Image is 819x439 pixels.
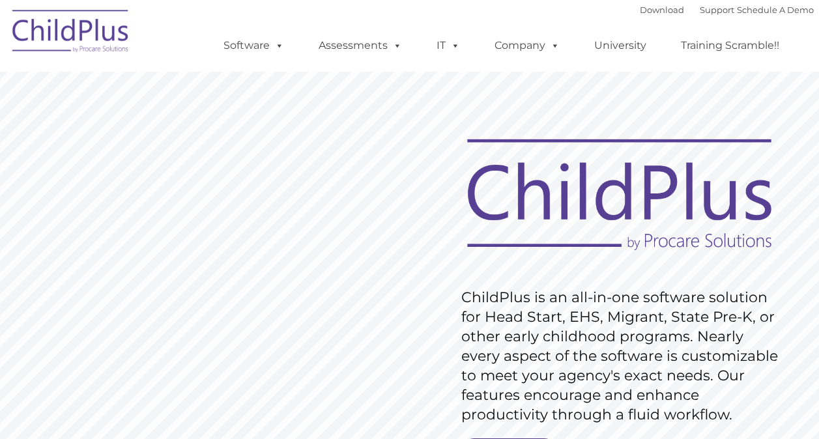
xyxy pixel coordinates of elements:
[581,33,659,59] a: University
[6,1,136,66] img: ChildPlus by Procare Solutions
[668,33,792,59] a: Training Scramble!!
[700,5,734,15] a: Support
[640,5,814,15] font: |
[306,33,415,59] a: Assessments
[481,33,573,59] a: Company
[210,33,297,59] a: Software
[424,33,473,59] a: IT
[737,5,814,15] a: Schedule A Demo
[461,288,784,425] rs-layer: ChildPlus is an all-in-one software solution for Head Start, EHS, Migrant, State Pre-K, or other ...
[640,5,684,15] a: Download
